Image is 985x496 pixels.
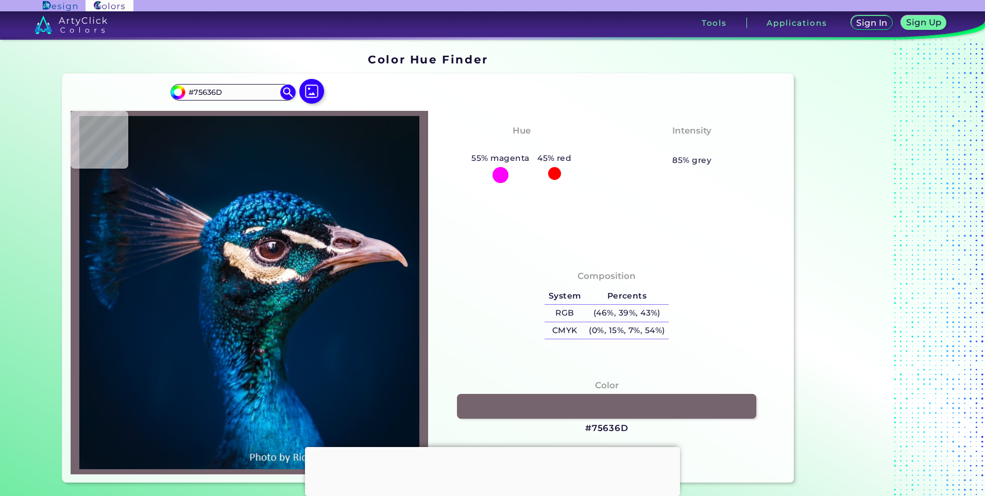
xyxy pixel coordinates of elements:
h3: Tools [702,19,727,27]
h5: Percents [585,288,669,305]
h3: Magenta-Red [485,140,558,152]
h4: Intensity [672,123,711,138]
h3: #75636D [585,422,629,435]
img: icon search [280,85,296,100]
h5: RGB [545,305,585,322]
h5: Sign In [858,19,886,27]
h4: Composition [578,269,636,284]
h3: Applications [767,19,827,27]
img: logo_artyclick_colors_white.svg [35,15,107,34]
h4: Hue [513,123,531,138]
h5: (0%, 15%, 7%, 54%) [585,322,669,339]
img: ArtyClick Design logo [43,1,77,11]
h5: 45% red [533,152,575,165]
img: img_pavlin.jpg [76,116,423,469]
h5: 55% magenta [468,152,534,165]
h3: Pale [677,140,707,152]
a: Sign Up [904,16,944,29]
h4: Color [595,378,619,393]
img: icon picture [299,79,324,104]
h5: Sign Up [908,19,940,26]
iframe: Advertisement [798,49,927,487]
h5: 85% grey [672,154,711,167]
h5: System [545,288,585,305]
h1: Color Hue Finder [368,52,488,67]
a: Sign In [853,16,891,29]
h5: (46%, 39%, 43%) [585,305,669,322]
iframe: Advertisement [305,447,680,493]
input: type color.. [185,85,281,99]
h5: CMYK [545,322,585,339]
